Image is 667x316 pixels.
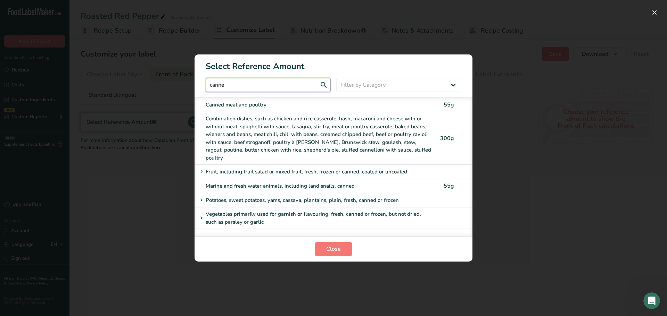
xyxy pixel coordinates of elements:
div: Marine and fresh water animals, including land snails, canned [206,182,433,190]
span: Close [326,245,341,253]
button: Close [315,242,352,256]
div: Vegetables primarily used for garnish or flavouring, fresh, canned or frozen, but not dried, such... [197,210,429,226]
iframe: Intercom live chat [643,292,660,309]
div: Fruit, including fruit salad or mixed fruit, fresh, frozen or canned, coated or uncoated [197,168,429,176]
span: 55g [444,101,454,109]
input: Type here to start searching.. [206,78,331,92]
div: Combination dishes, such as chicken and rice casserole, hash, macaroni and cheese with or without... [206,115,433,162]
div: Canned meat and poultry [206,101,433,109]
span: 55g [444,182,454,190]
div: Potatoes, sweet potatoes, yams, cassava, plantains, plain, fresh, canned or frozen [197,196,429,204]
span: 300g [440,135,454,142]
h1: Select Reference Amount [195,54,472,72]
